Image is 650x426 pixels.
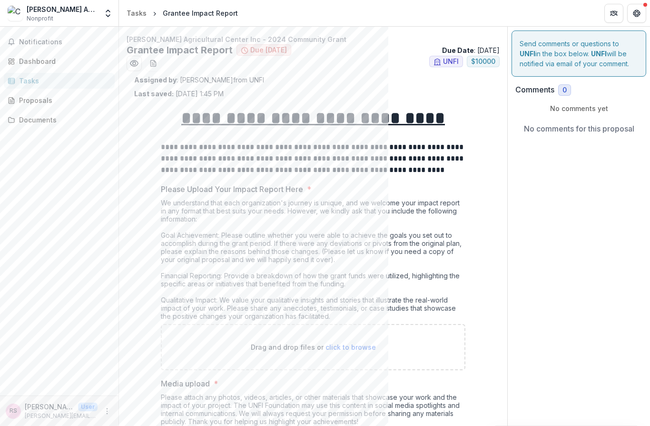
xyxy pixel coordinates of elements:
button: Open entity switcher [101,4,115,23]
p: [PERSON_NAME] Agricultural Center Inc - 2024 Community Grant [127,34,500,44]
div: [PERSON_NAME] Agricultural Center Inc [27,4,98,14]
div: We understand that each organization's journey is unique, and we welcome your impact report in an... [161,199,465,324]
p: [PERSON_NAME][EMAIL_ADDRESS][DOMAIN_NAME] [25,412,98,420]
a: Documents [4,112,115,128]
span: 0 [562,86,567,94]
strong: UNFI [520,50,535,58]
span: UNFI [443,58,459,66]
a: Proposals [4,92,115,108]
div: Documents [19,115,107,125]
h2: Grantee Impact Report [127,44,233,56]
div: Rachel Schneider [10,408,17,414]
p: User [78,403,98,411]
a: Tasks [4,73,115,89]
div: Dashboard [19,56,107,66]
p: Media upload [161,378,210,389]
div: Send comments or questions to in the box below. will be notified via email of your comment. [512,30,646,77]
p: [PERSON_NAME] [25,402,74,412]
div: Tasks [127,8,147,18]
nav: breadcrumb [123,6,242,20]
span: Nonprofit [27,14,53,23]
button: download-word-button [146,56,161,71]
button: More [101,406,113,417]
span: Due [DATE] [250,46,287,54]
h2: Comments [515,85,554,94]
p: : [DATE] [442,45,500,55]
strong: Assigned by [134,76,177,84]
p: No comments yet [515,103,642,113]
div: Proposals [19,95,107,105]
strong: UNFI [591,50,607,58]
p: [DATE] 1:45 PM [134,89,224,99]
a: Dashboard [4,53,115,69]
button: Get Help [627,4,646,23]
p: Please Upload Your Impact Report Here [161,183,303,195]
button: Notifications [4,34,115,50]
img: Chester Agricultural Center Inc [8,6,23,21]
button: Partners [604,4,623,23]
strong: Due Date [442,46,474,54]
span: $ 10000 [471,58,495,66]
span: click to browse [325,343,376,351]
div: Tasks [19,76,107,86]
p: Drag and drop files or [251,342,376,352]
button: Preview e7775406-84de-4b4c-86d1-8992bb240e95.pdf [127,56,142,71]
a: Tasks [123,6,150,20]
p: No comments for this proposal [524,123,634,134]
p: : [PERSON_NAME] from UNFI [134,75,492,85]
div: Grantee Impact Report [163,8,238,18]
span: Notifications [19,38,111,46]
strong: Last saved: [134,90,174,98]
